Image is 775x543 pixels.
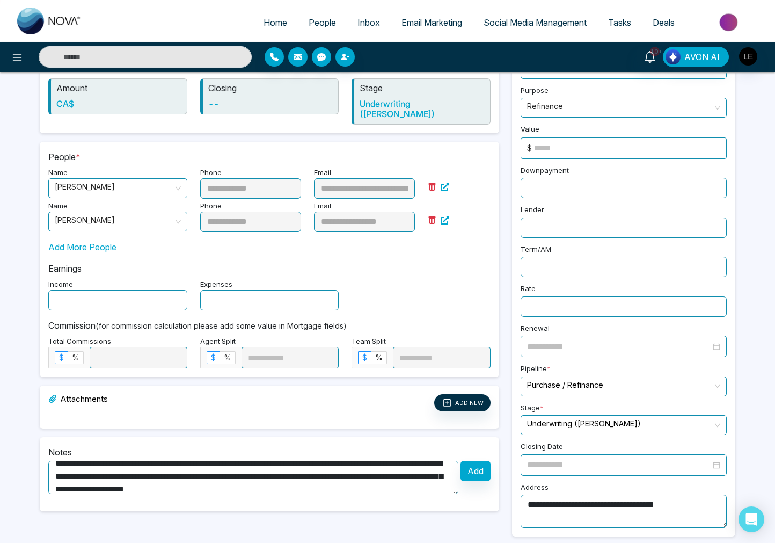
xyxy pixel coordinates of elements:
[208,99,333,109] h6: --
[391,12,473,33] a: Email Marketing
[48,319,491,332] p: Commission
[608,17,631,28] span: Tasks
[309,17,336,28] span: People
[684,50,720,63] span: AVON AI
[48,279,73,290] label: Income
[521,165,569,178] label: Downpayment
[401,17,462,28] span: Email Marketing
[739,506,764,532] div: Open Intercom Messenger
[48,241,116,254] span: Add More People
[96,321,347,330] small: (for commission calculation please add some value in Mortgage fields)
[72,353,79,362] span: %
[521,323,550,336] label: Renewal
[663,47,729,67] button: AVON AI
[56,99,181,109] h6: CA$
[48,168,68,178] label: Name
[521,403,544,416] label: Stage
[208,82,333,95] p: Closing
[434,394,491,411] button: ADD NEW
[653,17,675,28] span: Deals
[375,353,383,362] span: %
[484,17,587,28] span: Social Media Management
[224,353,231,362] span: %
[521,441,563,454] label: Closing Date
[521,244,551,257] label: Term/AM
[48,201,68,212] label: Name
[253,12,298,33] a: Home
[48,336,111,347] label: Total Commissions
[200,201,222,212] label: Phone
[521,482,549,495] label: Address
[48,394,108,407] h6: Attachments
[739,47,757,66] img: User Avatar
[48,262,491,275] p: Earnings
[597,12,642,33] a: Tasks
[360,82,485,95] p: Stage
[48,446,491,459] p: Notes
[691,10,769,34] img: Market-place.gif
[211,353,216,362] span: $
[200,168,222,178] label: Phone
[347,12,391,33] a: Inbox
[666,49,681,64] img: Lead Flow
[264,17,287,28] span: Home
[521,85,549,98] label: Purpose
[357,17,380,28] span: Inbox
[59,353,64,362] span: $
[55,212,181,231] span: Anna Blackwell
[642,12,685,33] a: Deals
[473,12,597,33] a: Social Media Management
[48,150,491,163] p: People
[460,461,491,481] button: Add
[360,99,485,119] h6: Underwriting ([PERSON_NAME])
[521,284,536,296] label: Rate
[55,179,181,198] span: Conrad Blackwell
[298,12,347,33] a: People
[637,47,663,66] a: 10+
[650,47,660,56] span: 10+
[314,201,331,212] label: Email
[200,336,236,347] label: Agent Split
[527,98,720,117] span: Refinance
[56,82,181,95] p: Amount
[352,336,386,347] label: Team Split
[521,364,551,377] label: Pipeline
[362,353,367,362] span: $
[314,168,331,178] label: Email
[200,279,232,290] label: Expenses
[521,205,544,218] label: Lender
[521,124,539,137] label: Value
[17,8,82,34] img: Nova CRM Logo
